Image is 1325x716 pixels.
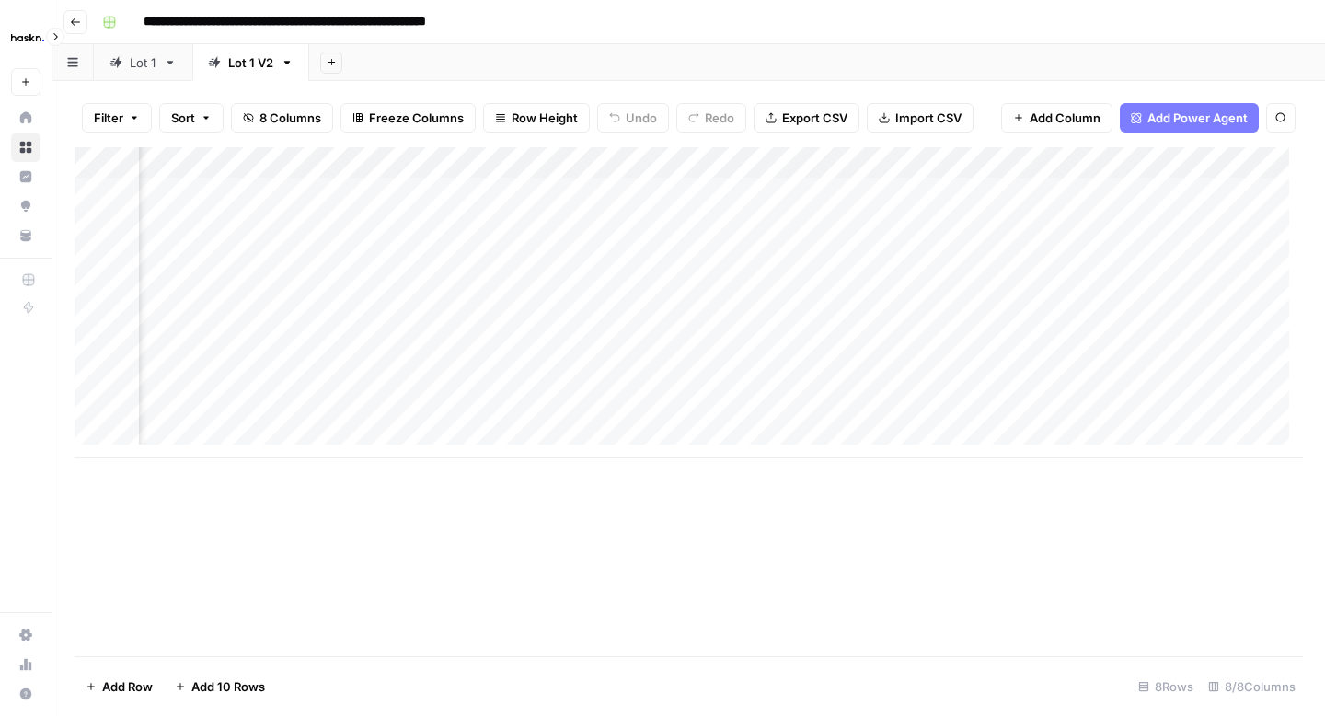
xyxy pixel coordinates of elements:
div: Lot 1 [130,53,156,72]
button: Redo [676,103,746,133]
button: Add Row [75,672,164,701]
button: Sort [159,103,224,133]
div: Lot 1 V2 [228,53,273,72]
span: Sort [171,109,195,127]
button: Workspace: Haskn [11,15,40,61]
a: Opportunities [11,191,40,221]
img: Haskn Logo [11,21,44,54]
span: Add 10 Rows [191,677,265,696]
span: Redo [705,109,734,127]
span: Import CSV [895,109,962,127]
span: Export CSV [782,109,847,127]
a: Lot 1 [94,44,192,81]
span: Add Row [102,677,153,696]
a: Your Data [11,221,40,250]
a: Usage [11,650,40,679]
button: Undo [597,103,669,133]
div: 8 Rows [1131,672,1201,701]
a: Insights [11,162,40,191]
a: Lot 1 V2 [192,44,309,81]
button: Freeze Columns [340,103,476,133]
span: Freeze Columns [369,109,464,127]
button: Add Power Agent [1120,103,1259,133]
a: Settings [11,620,40,650]
button: Export CSV [754,103,859,133]
div: 8/8 Columns [1201,672,1303,701]
span: Add Power Agent [1147,109,1248,127]
button: Add 10 Rows [164,672,276,701]
button: Filter [82,103,152,133]
span: Add Column [1030,109,1100,127]
span: Undo [626,109,657,127]
a: Home [11,103,40,133]
button: 8 Columns [231,103,333,133]
span: 8 Columns [259,109,321,127]
span: Filter [94,109,123,127]
button: Row Height [483,103,590,133]
button: Help + Support [11,679,40,709]
button: Import CSV [867,103,974,133]
a: Browse [11,133,40,162]
button: Add Column [1001,103,1112,133]
span: Row Height [512,109,578,127]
